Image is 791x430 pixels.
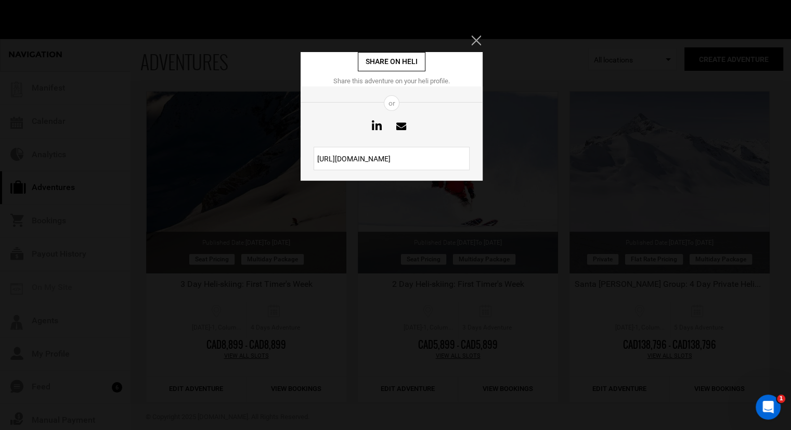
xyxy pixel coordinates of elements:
div: Share on heli [358,52,425,71]
span: or [384,95,399,111]
div: Share this adventure on your heli profile. [301,77,483,86]
span: 1 [777,395,785,403]
iframe: Intercom live chat [756,395,781,420]
button: Close [471,35,483,46]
